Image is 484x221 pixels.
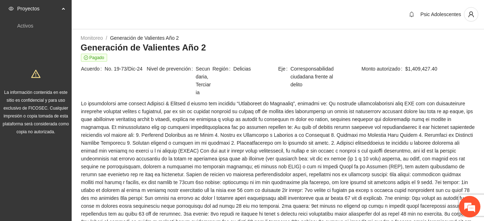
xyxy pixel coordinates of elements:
span: Pagado [81,54,107,62]
span: $1,409,427.40 [405,65,475,73]
button: bell [406,9,417,20]
span: Corresponsabilidad ciudadana frente al delito [291,65,343,88]
a: Generación de Valientes Año 2 [110,35,179,41]
span: Acuerdo [81,65,105,73]
span: Delicias [233,65,277,73]
span: warning [31,69,40,78]
span: Región [212,65,233,73]
h3: Generación de Valientes Año 2 [81,42,475,53]
span: check-circle [84,56,88,60]
span: Nivel de prevención [147,65,196,96]
span: Eje [278,65,291,88]
span: Monto autorizado [361,65,405,73]
a: Activos [17,23,33,29]
span: La información contenida en este sitio es confidencial y para uso exclusivo de FICOSEC. Cualquier... [3,90,69,134]
span: / [106,35,107,41]
span: No. 19-73/Dic-24 [105,65,146,73]
span: bell [406,11,417,17]
a: Monitoreo [81,35,103,41]
span: Secundaria, Terciaria [196,65,212,96]
span: eye [9,6,14,11]
span: user [464,11,478,18]
span: Psic Adolescentes [420,11,461,17]
span: Proyectos [17,1,59,16]
button: user [464,7,478,21]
